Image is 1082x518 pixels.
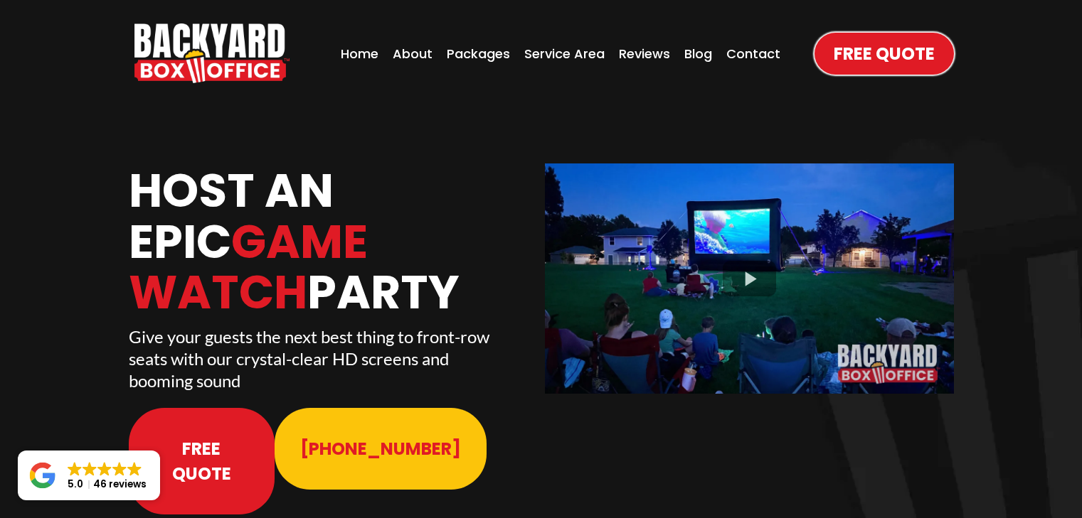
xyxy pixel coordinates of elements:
a: Service Area [520,40,609,68]
p: Give your guests the next best thing to front-row seats with our crystal-clear HD screens and boo... [129,325,509,392]
img: Backyard Box Office [134,23,290,83]
a: Contact [722,40,785,68]
a: Blog [680,40,716,68]
span: [PHONE_NUMBER] [300,436,461,461]
a: Reviews [615,40,674,68]
a: 913-214-1202 [275,408,487,490]
a: https://www.backyardboxoffice.com [134,23,290,83]
a: Packages [442,40,514,68]
a: About [388,40,437,68]
a: Close GoogleGoogleGoogleGoogleGoogle 5.046 reviews [18,450,160,500]
h1: Host An Epic Party [129,166,538,318]
span: Free Quote [154,436,250,486]
span: Game Watch [129,210,368,325]
a: Free Quote [129,408,275,514]
span: Free Quote [834,41,935,66]
a: Home [336,40,383,68]
a: Free Quote [815,33,954,75]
